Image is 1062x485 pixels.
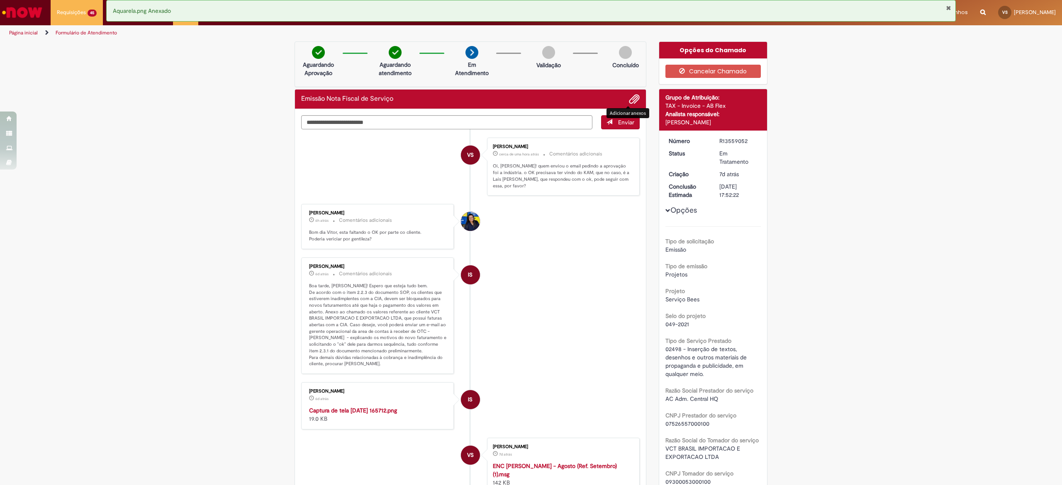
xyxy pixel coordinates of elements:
span: Requisições [57,8,86,17]
span: 7d atrás [499,452,512,457]
span: 049-2021 [665,320,689,328]
img: img-circle-grey.png [542,46,555,59]
span: Aquarela.png Anexado [113,7,171,15]
div: Analista responsável: [665,110,761,118]
b: Tipo de emissão [665,262,707,270]
span: Projetos [665,271,687,278]
span: VS [1002,10,1008,15]
p: Aguardando Aprovação [298,61,339,77]
time: 23/09/2025 13:31:58 [719,170,739,178]
div: Isabella Silva [461,265,480,284]
span: VS [467,445,474,465]
span: Emissão [665,246,686,253]
a: Captura de tela [DATE] 165712.png [309,407,397,414]
img: arrow-next.png [465,46,478,59]
div: [PERSON_NAME] [309,211,447,216]
span: VS [467,145,474,165]
time: 23/09/2025 16:58:32 [315,272,329,276]
button: Cancelar Chamado [665,65,761,78]
dt: Status [663,149,714,158]
div: 23/09/2025 13:31:58 [719,170,758,178]
button: Fechar Notificação [946,5,951,11]
span: IS [468,265,473,285]
div: [PERSON_NAME] [493,444,631,449]
span: IS [468,390,473,410]
a: Formulário de Atendimento [56,29,117,36]
span: 02498 - Inserção de textos, desenhos e outros materiais de propaganda e publicidade, em qualquer ... [665,345,748,378]
textarea: Digite sua mensagem aqui... [301,115,592,130]
b: Razão Social Prestador do serviço [665,387,753,394]
a: ENC [PERSON_NAME] - Agosto (Ref. Setembro) (1).msg [493,462,617,478]
img: ServiceNow [1,4,44,21]
time: 23/09/2025 16:57:48 [315,396,329,401]
time: 23/09/2025 13:06:03 [499,452,512,457]
div: Adicionar anexos [607,108,649,118]
div: TAX - Invoice - AB Flex [665,102,761,110]
div: Isabella Silva [461,390,480,409]
button: Adicionar anexos [629,94,640,104]
p: Boa tarde, [PERSON_NAME]! Espero que esteja tudo bem. De acordo com o item 2.2.3 do documento SOP... [309,283,447,367]
img: check-circle-green.png [389,46,402,59]
div: [PERSON_NAME] [665,118,761,126]
div: Grupo de Atribuição: [665,93,761,102]
h2: Emissão Nota Fiscal de Serviço Histórico de tíquete [301,95,393,103]
span: 6d atrás [315,272,329,276]
p: Aguardando atendimento [375,61,415,77]
b: Projeto [665,287,685,295]
span: [PERSON_NAME] [1014,9,1056,16]
button: Enviar [601,115,640,129]
b: CNPJ Tomador do serviço [665,470,733,477]
span: cerca de uma hora atrás [499,152,539,157]
p: Validação [536,61,561,69]
span: AC Adm. Central HQ [665,395,718,403]
b: Selo do projeto [665,312,706,320]
span: 7d atrás [719,170,739,178]
dt: Criação [663,170,714,178]
p: Concluído [612,61,639,69]
p: Em Atendimento [452,61,492,77]
b: Tipo de solicitação [665,238,714,245]
span: 6d atrás [315,396,329,401]
time: 29/09/2025 10:27:37 [315,218,329,223]
div: R13559052 [719,137,758,145]
div: 19.0 KB [309,406,447,423]
span: 45 [88,10,97,17]
div: [DATE] 17:52:22 [719,182,758,199]
span: VCT BRASIL IMPORTACAO E EXPORTACAO LTDA [665,445,742,461]
span: 07526557000100 [665,420,709,427]
b: CNPJ Prestador do serviço [665,412,736,419]
div: Vitor Oliveira Ramos Da Silva [461,446,480,465]
p: Oi, [PERSON_NAME]! quem enviou o email pedindo a aprovação foi a indústria. o OK precisava ter vi... [493,163,631,189]
dt: Conclusão Estimada [663,182,714,199]
div: Vitor Oliveira Ramos Da Silva [461,145,480,165]
div: Ana Paula Gomes Granzier [461,212,480,231]
dt: Número [663,137,714,145]
span: Enviar [618,119,634,126]
img: check-circle-green.png [312,46,325,59]
p: Bom dia Vitor, esta faltando o OK por parte co cliente. Poderia vericiar por gentileza? [309,229,447,242]
span: 6h atrás [315,218,329,223]
small: Comentários adicionais [549,150,602,158]
div: [PERSON_NAME] [309,389,447,394]
a: Página inicial [9,29,38,36]
small: Comentários adicionais [339,270,392,277]
div: [PERSON_NAME] [309,264,447,269]
div: Em Tratamento [719,149,758,166]
small: Comentários adicionais [339,217,392,224]
b: Razão Social do Tomador do serviço [665,436,759,444]
img: img-circle-grey.png [619,46,632,59]
ul: Trilhas de página [6,25,702,41]
time: 29/09/2025 15:18:53 [499,152,539,157]
div: [PERSON_NAME] [493,144,631,149]
span: Serviço Bees [665,296,699,303]
b: Tipo de Serviço Prestado [665,337,731,344]
div: Opções do Chamado [659,42,767,58]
